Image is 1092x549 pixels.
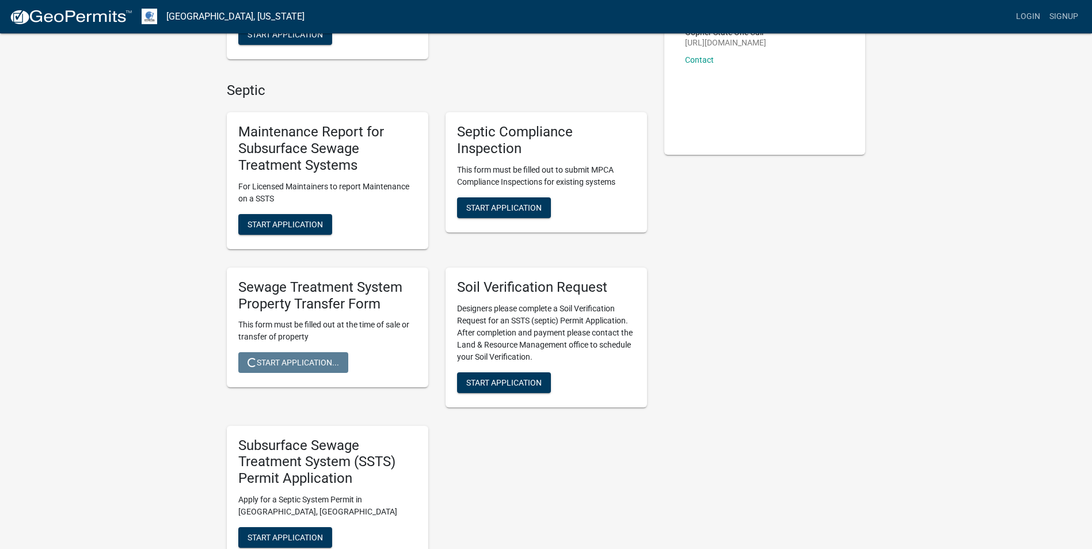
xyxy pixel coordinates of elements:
p: This form must be filled out at the time of sale or transfer of property [238,319,417,343]
button: Start Application [238,214,332,235]
span: Start Application [248,219,323,228]
h5: Septic Compliance Inspection [457,124,636,157]
a: [GEOGRAPHIC_DATA], [US_STATE] [166,7,305,26]
span: Start Application [466,378,542,387]
span: Start Application [466,203,542,212]
h4: Septic [227,82,647,99]
h5: Maintenance Report for Subsurface Sewage Treatment Systems [238,124,417,173]
button: Start Application [238,527,332,548]
a: Signup [1045,6,1083,28]
a: Login [1011,6,1045,28]
p: Designers please complete a Soil Verification Request for an SSTS (septic) Permit Application. Af... [457,303,636,363]
p: This form must be filled out to submit MPCA Compliance Inspections for existing systems [457,164,636,188]
span: Start Application... [248,358,339,367]
h5: Soil Verification Request [457,279,636,296]
h5: Subsurface Sewage Treatment System (SSTS) Permit Application [238,437,417,487]
h5: Sewage Treatment System Property Transfer Form [238,279,417,312]
span: Start Application [248,29,323,39]
img: Otter Tail County, Minnesota [142,9,157,24]
button: Start Application [457,372,551,393]
button: Start Application [457,197,551,218]
p: Apply for a Septic System Permit in [GEOGRAPHIC_DATA], [GEOGRAPHIC_DATA] [238,494,417,518]
a: Contact [685,55,714,64]
button: Start Application [238,24,332,45]
p: For Licensed Maintainers to report Maintenance on a SSTS [238,181,417,205]
span: Start Application [248,532,323,542]
button: Start Application... [238,352,348,373]
p: [URL][DOMAIN_NAME] [685,39,766,47]
p: Gopher State One Call [685,28,766,36]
